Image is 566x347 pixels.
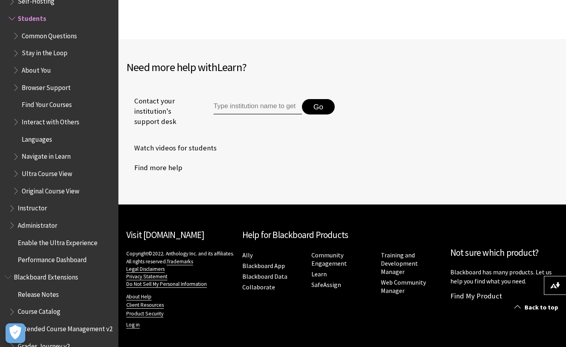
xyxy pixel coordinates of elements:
[18,288,59,298] span: Release Notes
[381,278,426,295] a: Web Community Manager
[126,96,195,127] span: Contact your institution's support desk
[18,219,57,229] span: Administrator
[22,115,79,126] span: Interact with Others
[311,270,327,278] a: Learn
[311,281,341,289] a: SafeAssign
[22,150,71,161] span: Navigate in Learn
[126,310,163,317] a: Product Security
[126,302,164,309] a: Client Resources
[381,251,418,276] a: Training and Development Manager
[126,229,204,240] a: Visit [DOMAIN_NAME]
[242,272,287,281] a: Blackboard Data
[18,253,87,264] span: Performance Dashboard
[126,266,165,273] a: Legal Disclaimers
[22,167,72,178] span: Ultra Course View
[126,162,182,174] a: Find more help
[311,251,347,268] a: Community Engagement
[6,323,25,343] button: Open Preferences
[22,29,77,40] span: Common Questions
[450,291,502,300] a: Find My Product
[22,81,71,92] span: Browser Support
[22,64,51,74] span: About You
[22,184,79,195] span: Original Course View
[18,12,46,23] span: Students
[242,283,275,291] a: Collaborate
[18,322,112,333] span: Extended Course Management v2
[242,251,253,259] a: Ally
[242,262,285,270] a: Blackboard App
[126,321,140,328] a: Log in
[126,273,167,280] a: Privacy Statement
[18,305,60,316] span: Course Catalog
[217,60,242,74] span: Learn
[126,250,234,287] p: Copyright©2022. Anthology Inc. and its affiliates. All rights reserved.
[126,281,207,288] a: Do Not Sell My Personal Information
[450,268,559,285] p: Blackboard has many products. Let us help you find what you need.
[302,99,335,115] button: Go
[242,228,442,242] h2: Help for Blackboard Products
[167,258,193,265] a: Trademarks
[450,246,559,260] h2: Not sure which product?
[22,47,67,57] span: Stay in the Loop
[14,270,78,281] span: Blackboard Extensions
[18,202,47,212] span: Instructor
[22,133,52,143] span: Languages
[126,59,342,75] h2: Need more help with ?
[126,142,217,154] a: Watch videos for students
[214,99,302,115] input: Type institution name to get support
[18,236,97,247] span: Enable the Ultra Experience
[126,293,152,300] a: About Help
[22,98,72,109] span: Find Your Courses
[508,300,566,315] a: Back to top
